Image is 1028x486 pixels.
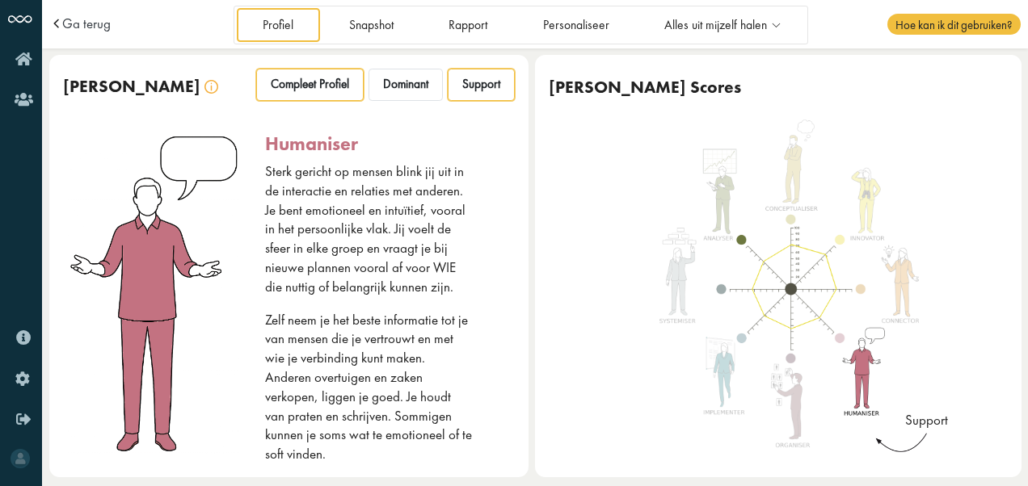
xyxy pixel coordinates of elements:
img: info.svg [204,80,218,94]
span: Dominant [383,77,428,92]
p: Sterk gericht op mensen blink jij uit in de interactie en relaties met anderen. Je bent emotionee... [265,162,474,297]
div: Support [904,411,950,430]
a: Rapport [423,8,514,41]
span: Hoe kan ik dit gebruiken? [887,14,1020,35]
a: Alles uit mijzelf halen [638,8,806,41]
span: Compleet Profiel [271,77,349,92]
a: Profiel [237,8,320,41]
span: Support [462,77,500,92]
a: Personaliseer [516,8,635,41]
p: Zelf neem je het beste informatie tot je van mensen die je vertrouwt en met wie je verbinding kun... [265,311,474,464]
img: humaniser.png [68,132,239,455]
img: humaniser [648,119,935,459]
a: Snapshot [322,8,419,41]
a: Ga terug [62,17,111,31]
div: humaniser [265,132,358,155]
span: Alles uit mijzelf halen [664,19,767,32]
span: [PERSON_NAME] [63,75,200,97]
div: [PERSON_NAME] Scores [549,77,741,98]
